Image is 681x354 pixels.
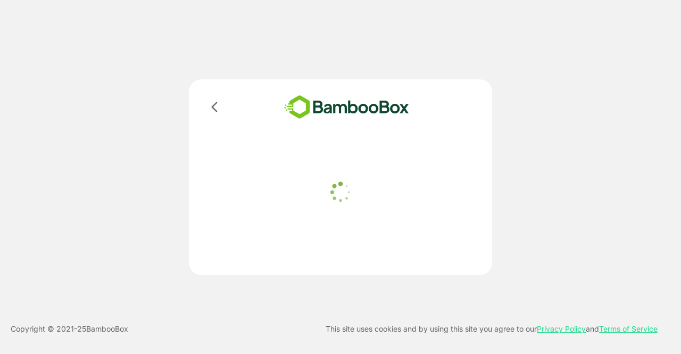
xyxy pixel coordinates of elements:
p: Copyright © 2021- 25 BambooBox [11,323,128,335]
a: Terms of Service [599,324,658,333]
p: This site uses cookies and by using this site you agree to our and [326,323,658,335]
img: loader [327,179,354,205]
a: Privacy Policy [537,324,586,333]
img: bamboobox [269,92,425,122]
